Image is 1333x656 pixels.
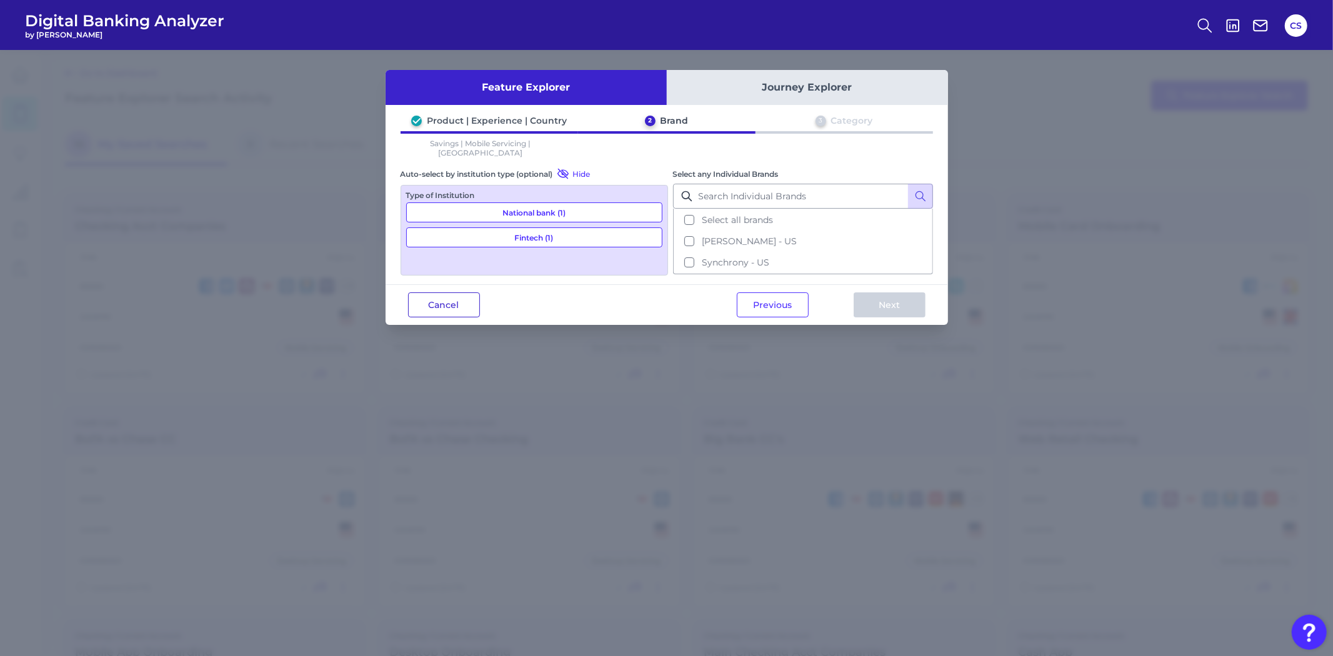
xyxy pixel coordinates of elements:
div: 3 [816,116,826,126]
span: Synchrony - US [702,257,769,268]
button: [PERSON_NAME] - US [674,231,932,252]
button: National bank (1) [406,202,662,222]
button: Journey Explorer [667,70,948,105]
button: Fintech (1) [406,227,662,247]
input: Search Individual Brands [673,184,933,209]
button: CS [1285,14,1307,37]
label: Select any Individual Brands [673,169,779,179]
span: by [PERSON_NAME] [25,30,224,39]
button: Feature Explorer [386,70,667,105]
button: Cancel [408,292,480,317]
button: Synchrony - US [674,252,932,273]
button: Hide [553,167,591,180]
div: Brand [661,115,689,126]
div: Category [831,115,873,126]
button: Next [854,292,926,317]
span: [PERSON_NAME] - US [702,236,797,247]
span: Select all brands [702,214,773,226]
div: 2 [645,116,656,126]
span: Digital Banking Analyzer [25,11,224,30]
button: Select all brands [674,209,932,231]
div: Type of Institution [406,191,662,200]
p: Savings | Mobile Servicing | [GEOGRAPHIC_DATA] [401,139,561,157]
div: Auto-select by institution type (optional) [401,167,668,180]
button: Open Resource Center [1292,615,1327,650]
div: Product | Experience | Country [427,115,567,126]
button: Previous [737,292,809,317]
